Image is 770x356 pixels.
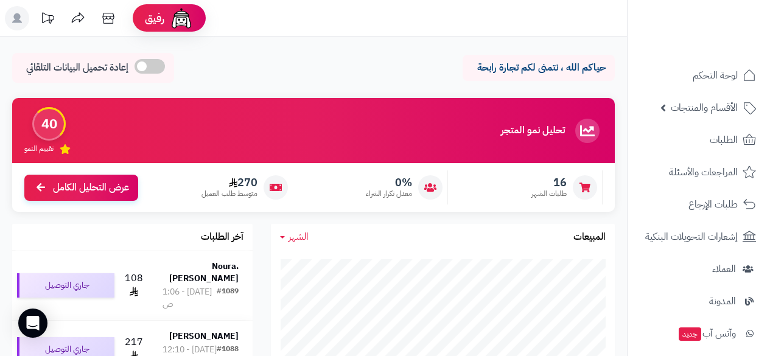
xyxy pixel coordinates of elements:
[710,131,738,148] span: الطلبات
[169,260,239,285] strong: Noura. [PERSON_NAME]
[531,176,567,189] span: 16
[635,222,763,251] a: إشعارات التحويلات البنكية
[669,164,738,181] span: المراجعات والأسئلة
[712,260,736,277] span: العملاء
[201,189,257,199] span: متوسط طلب العميل
[679,327,701,341] span: جديد
[169,330,239,343] strong: [PERSON_NAME]
[635,158,763,187] a: المراجعات والأسئلة
[145,11,164,26] span: رفيق
[635,61,763,90] a: لوحة التحكم
[280,230,309,244] a: الشهر
[573,232,606,243] h3: المبيعات
[472,61,606,75] p: حياكم الله ، نتمنى لكم تجارة رابحة
[18,309,47,338] div: Open Intercom Messenger
[289,229,309,244] span: الشهر
[635,287,763,316] a: المدونة
[24,175,138,201] a: عرض التحليل الكامل
[217,286,239,310] div: #1089
[201,232,243,243] h3: آخر الطلبات
[366,176,412,189] span: 0%
[366,189,412,199] span: معدل تكرار الشراء
[201,176,257,189] span: 270
[688,196,738,213] span: طلبات الإرجاع
[671,99,738,116] span: الأقسام والمنتجات
[531,189,567,199] span: طلبات الشهر
[53,181,129,195] span: عرض التحليل الكامل
[635,254,763,284] a: العملاء
[17,273,114,298] div: جاري التوصيل
[24,144,54,154] span: تقييم النمو
[26,61,128,75] span: إعادة تحميل البيانات التلقائي
[501,125,565,136] h3: تحليل نمو المتجر
[645,228,738,245] span: إشعارات التحويلات البنكية
[693,67,738,84] span: لوحة التحكم
[635,190,763,219] a: طلبات الإرجاع
[635,125,763,155] a: الطلبات
[169,6,194,30] img: ai-face.png
[119,251,149,320] td: 108
[32,6,63,33] a: تحديثات المنصة
[677,325,736,342] span: وآتس آب
[709,293,736,310] span: المدونة
[635,319,763,348] a: وآتس آبجديد
[163,286,217,310] div: [DATE] - 1:06 ص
